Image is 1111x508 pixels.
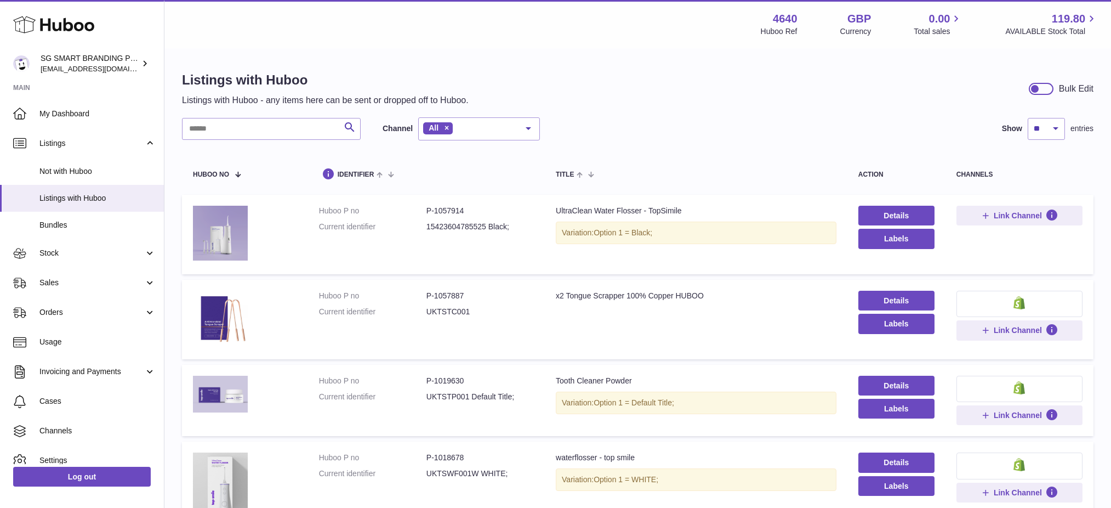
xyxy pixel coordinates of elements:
[426,291,534,301] dd: P-1057887
[858,399,935,419] button: Labels
[858,206,935,225] a: Details
[319,469,426,479] dt: Current identifier
[319,453,426,463] dt: Huboo P no
[858,171,935,178] div: action
[338,171,374,178] span: identifier
[426,376,534,386] dd: P-1019630
[858,291,935,311] a: Details
[193,206,248,261] img: UltraClean Water Flosser - TopSimile
[39,396,156,407] span: Cases
[994,488,1042,498] span: Link Channel
[1052,12,1085,26] span: 119.80
[847,12,871,26] strong: GBP
[426,469,534,479] dd: UKTSWF001W WHITE;
[556,392,836,414] div: Variation:
[41,64,161,73] span: [EMAIL_ADDRESS][DOMAIN_NAME]
[1005,26,1098,37] span: AVAILABLE Stock Total
[39,307,144,318] span: Orders
[994,410,1042,420] span: Link Channel
[319,376,426,386] dt: Huboo P no
[1013,296,1025,309] img: shopify-small.png
[193,291,248,346] img: x2 Tongue Scrapper 100% Copper HUBOO
[556,469,836,491] div: Variation:
[594,228,652,237] span: Option 1 = Black;
[956,206,1082,225] button: Link Channel
[39,166,156,177] span: Not with Huboo
[840,26,871,37] div: Currency
[39,337,156,347] span: Usage
[182,71,469,89] h1: Listings with Huboo
[956,171,1082,178] div: channels
[914,12,962,37] a: 0.00 Total sales
[193,171,229,178] span: Huboo no
[1013,458,1025,471] img: shopify-small.png
[1013,381,1025,394] img: shopify-small.png
[556,376,836,386] div: Tooth Cleaner Powder
[858,476,935,496] button: Labels
[41,53,139,74] div: SG SMART BRANDING PTE. LTD.
[956,405,1082,425] button: Link Channel
[182,94,469,106] p: Listings with Huboo - any items here can be sent or dropped off to Huboo.
[426,307,534,317] dd: UKTSTC001
[773,12,797,26] strong: 4640
[426,222,534,232] dd: 15423604785525 Black;
[994,211,1042,221] span: Link Channel
[929,12,950,26] span: 0.00
[426,392,534,402] dd: UKTSTP001 Default Title;
[319,222,426,232] dt: Current identifier
[556,206,836,216] div: UltraClean Water Flosser - TopSimile
[1059,83,1093,95] div: Bulk Edit
[319,291,426,301] dt: Huboo P no
[761,26,797,37] div: Huboo Ref
[1002,123,1022,134] label: Show
[858,229,935,249] button: Labels
[39,109,156,119] span: My Dashboard
[319,307,426,317] dt: Current identifier
[429,123,438,132] span: All
[994,325,1042,335] span: Link Channel
[1070,123,1093,134] span: entries
[426,206,534,216] dd: P-1057914
[39,220,156,230] span: Bundles
[39,248,144,258] span: Stock
[858,314,935,334] button: Labels
[39,455,156,466] span: Settings
[426,453,534,463] dd: P-1018678
[914,26,962,37] span: Total sales
[39,278,144,288] span: Sales
[956,483,1082,503] button: Link Channel
[858,453,935,472] a: Details
[39,138,144,149] span: Listings
[319,206,426,216] dt: Huboo P no
[556,291,836,301] div: x2 Tongue Scrapper 100% Copper HUBOO
[1005,12,1098,37] a: 119.80 AVAILABLE Stock Total
[39,426,156,436] span: Channels
[956,320,1082,340] button: Link Channel
[594,398,674,407] span: Option 1 = Default Title;
[594,475,658,484] span: Option 1 = WHITE;
[858,376,935,396] a: Details
[556,171,574,178] span: title
[319,392,426,402] dt: Current identifier
[556,222,836,244] div: Variation:
[13,55,30,72] img: internalAdmin-4640@internal.huboo.com
[556,453,836,463] div: waterflosser - top smile
[383,123,413,134] label: Channel
[39,366,144,377] span: Invoicing and Payments
[39,193,156,204] span: Listings with Huboo
[193,376,248,413] img: Tooth Cleaner Powder
[13,467,151,487] a: Log out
